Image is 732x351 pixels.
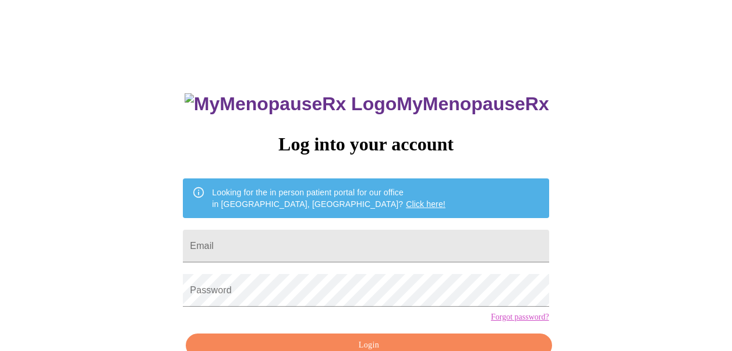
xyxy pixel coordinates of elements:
[185,93,397,115] img: MyMenopauseRx Logo
[183,134,549,155] h3: Log into your account
[491,313,549,322] a: Forgot password?
[406,199,445,209] a: Click here!
[185,93,549,115] h3: MyMenopauseRx
[212,182,445,215] div: Looking for the in person patient portal for our office in [GEOGRAPHIC_DATA], [GEOGRAPHIC_DATA]?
